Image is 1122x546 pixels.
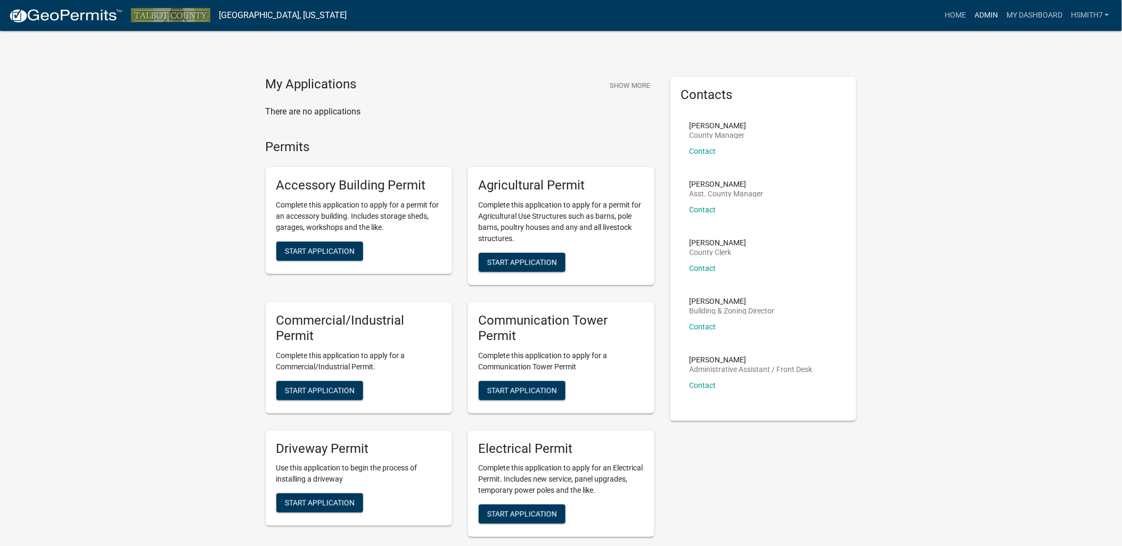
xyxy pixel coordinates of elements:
[285,386,355,394] span: Start Application
[219,6,347,24] a: [GEOGRAPHIC_DATA], [US_STATE]
[690,297,775,305] p: [PERSON_NAME]
[479,462,644,496] p: Complete this application to apply for an Electrical Permit. Includes new service, panel upgrades...
[266,105,654,118] p: There are no applications
[487,258,557,267] span: Start Application
[276,493,363,512] button: Start Application
[690,180,764,188] p: [PERSON_NAME]
[690,205,716,214] a: Contact
[690,249,747,256] p: County Clerk
[940,5,970,26] a: Home
[276,313,441,344] h5: Commercial/Industrial Permit
[276,441,441,457] h5: Driveway Permit
[487,386,557,394] span: Start Application
[690,356,813,363] p: [PERSON_NAME]
[276,350,441,373] p: Complete this application to apply for a Commercial/Industrial Permit.
[479,178,644,193] h5: Agricultural Permit
[690,122,747,129] p: [PERSON_NAME]
[690,239,747,246] p: [PERSON_NAME]
[690,147,716,155] a: Contact
[479,350,644,373] p: Complete this application to apply for a Communication Tower Permit
[690,381,716,390] a: Contact
[690,366,813,373] p: Administrative Assistant / Front Desk
[131,8,210,22] img: Talbot County, Georgia
[276,178,441,193] h5: Accessory Building Permit
[479,200,644,244] p: Complete this application to apply for a permit for Agricultural Use Structures such as barns, po...
[479,381,566,400] button: Start Application
[276,381,363,400] button: Start Application
[681,87,846,103] h5: Contacts
[1002,5,1067,26] a: My Dashboard
[690,307,775,315] p: Building & Zoning Director
[690,131,747,139] p: County Manager
[690,264,716,272] a: Contact
[276,462,441,485] p: Use this application to begin the process of installing a driveway
[479,504,566,524] button: Start Application
[276,200,441,233] p: Complete this application to apply for a permit for an accessory building. Includes storage sheds...
[479,313,644,344] h5: Communication Tower Permit
[605,77,654,94] button: Show More
[479,253,566,272] button: Start Application
[690,322,716,331] a: Contact
[276,242,363,261] button: Start Application
[690,190,764,197] p: Asst. County Manager
[1067,5,1113,26] a: hsmith7
[479,441,644,457] h5: Electrical Permit
[266,77,357,93] h4: My Applications
[487,510,557,518] span: Start Application
[285,499,355,507] span: Start Application
[285,247,355,255] span: Start Application
[970,5,1002,26] a: Admin
[266,139,654,155] h4: Permits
